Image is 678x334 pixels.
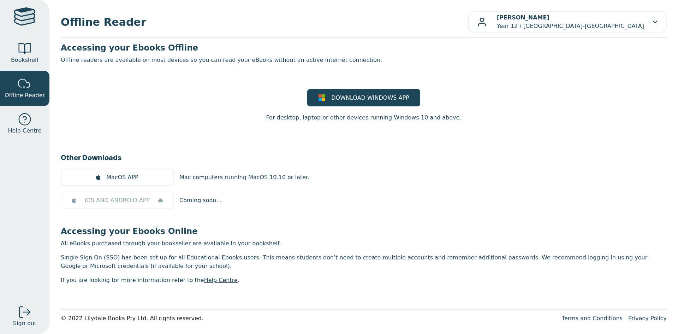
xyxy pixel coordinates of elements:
[61,239,667,248] p: All eBooks purchased through your bookseller are available in your bookshelf.
[204,277,238,283] a: Help Centre
[106,173,138,182] span: MacOS APP
[61,276,667,285] p: If you are looking for more information refer to the .
[85,196,150,205] span: iOS AND ANDROID APP
[307,89,420,106] a: DOWNLOAD WINDOWS APP
[8,127,41,135] span: Help Centre
[5,91,45,100] span: Offline Reader
[61,56,667,64] p: Offline readers are available on most devices so you can read your eBooks without an active inter...
[179,196,222,205] p: Coming soon...
[266,113,461,122] p: For desktop, laptop or other devices running Windows 10 and above.
[61,253,667,270] p: Single Sign On (SSO) has been set up for all Educational Ebooks users. This means students don’t ...
[11,56,38,64] span: Bookshelf
[13,319,36,328] span: Sign out
[61,226,667,236] h3: Accessing your Ebooks Online
[61,169,174,186] a: MacOS APP
[497,14,549,21] b: [PERSON_NAME]
[331,94,409,102] span: DOWNLOAD WINDOWS APP
[61,14,468,30] span: Offline Reader
[179,173,309,182] p: Mac computers running MacOS 10.10 or later.
[61,42,667,53] h3: Accessing your Ebooks Offline
[468,11,667,33] button: [PERSON_NAME]Year 12 / [GEOGRAPHIC_DATA]-[GEOGRAPHIC_DATA]
[497,13,644,30] p: Year 12 / [GEOGRAPHIC_DATA]-[GEOGRAPHIC_DATA]
[61,314,556,323] div: © 2022 Lilydale Books Pty Ltd. All rights reserved.
[562,315,623,322] a: Terms and Conditions
[628,315,667,322] a: Privacy Policy
[61,152,667,163] h3: Other Downloads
